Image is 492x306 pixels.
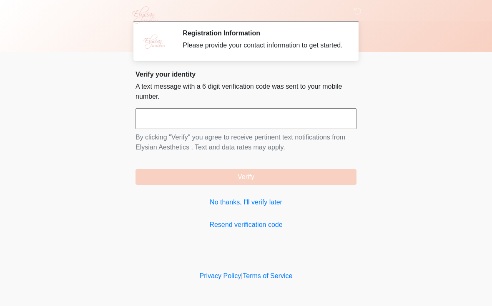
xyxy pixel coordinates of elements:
[142,29,167,54] img: Agent Avatar
[200,272,241,279] a: Privacy Policy
[136,197,356,207] a: No thanks, I'll verify later
[136,132,356,152] p: By clicking "Verify" you agree to receive pertinent text notifications from Elysian Aesthetics . ...
[243,272,292,279] a: Terms of Service
[136,82,356,102] p: A text message with a 6 digit verification code was sent to your mobile number.
[136,220,356,230] a: Resend verification code
[127,6,162,24] img: Elysian Aesthetics Logo
[136,169,356,185] button: Verify
[183,29,344,37] h2: Registration Information
[241,272,243,279] a: |
[183,40,344,50] div: Please provide your contact information to get started.
[136,70,356,78] h2: Verify your identity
